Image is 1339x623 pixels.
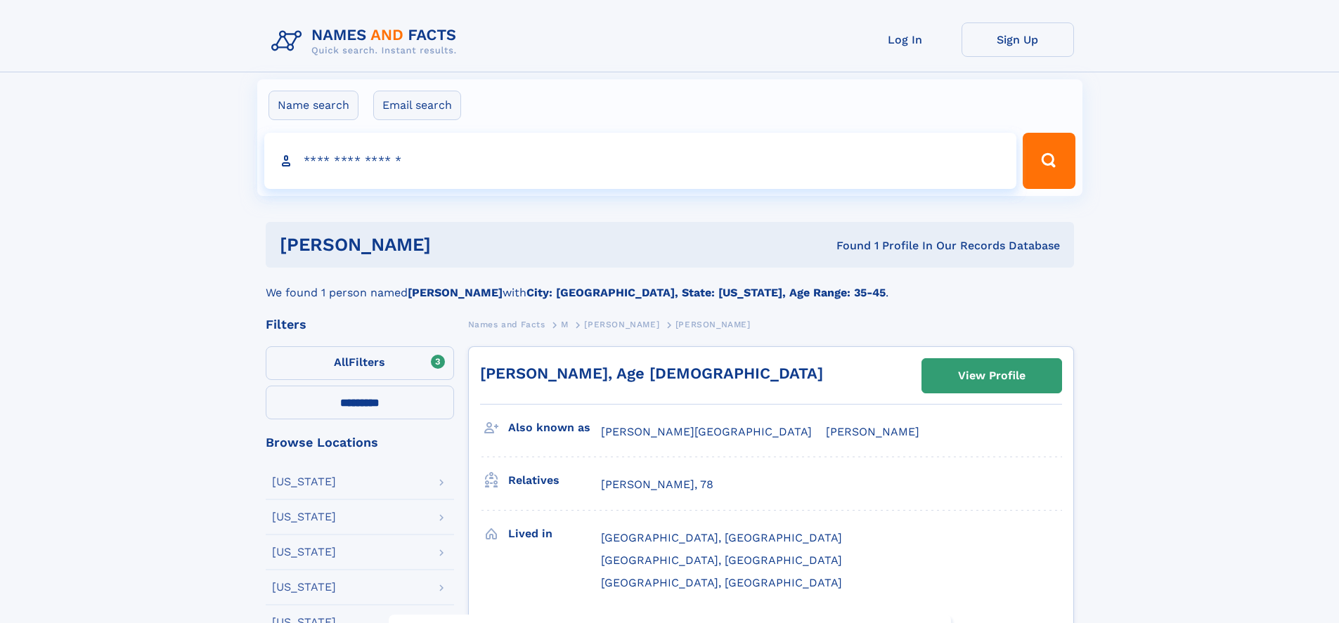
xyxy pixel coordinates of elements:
h3: Relatives [508,468,601,492]
div: View Profile [958,360,1026,392]
div: Found 1 Profile In Our Records Database [633,238,1060,254]
div: [US_STATE] [272,546,336,558]
a: Sign Up [962,22,1074,57]
label: Name search [269,91,358,120]
input: search input [264,133,1017,189]
b: City: [GEOGRAPHIC_DATA], State: [US_STATE], Age Range: 35-45 [526,286,886,299]
a: Log In [849,22,962,57]
div: Browse Locations [266,436,454,449]
span: [GEOGRAPHIC_DATA], [GEOGRAPHIC_DATA] [601,553,842,567]
label: Email search [373,91,461,120]
span: [GEOGRAPHIC_DATA], [GEOGRAPHIC_DATA] [601,531,842,544]
a: [PERSON_NAME], Age [DEMOGRAPHIC_DATA] [480,365,823,382]
a: M [561,315,569,333]
div: We found 1 person named with . [266,268,1074,301]
div: [US_STATE] [272,476,336,487]
h1: [PERSON_NAME] [280,236,634,254]
h3: Also known as [508,416,601,440]
a: View Profile [922,359,1061,393]
div: [US_STATE] [272,511,336,523]
a: [PERSON_NAME], 78 [601,477,713,492]
div: Filters [266,318,454,331]
span: [PERSON_NAME][GEOGRAPHIC_DATA] [601,425,812,438]
button: Search Button [1023,133,1075,189]
img: Logo Names and Facts [266,22,468,60]
a: [PERSON_NAME] [584,315,659,333]
span: M [561,320,569,329]
b: [PERSON_NAME] [408,286,503,299]
span: [PERSON_NAME] [675,320,751,329]
span: [GEOGRAPHIC_DATA], [GEOGRAPHIC_DATA] [601,576,842,589]
a: Names and Facts [468,315,545,333]
div: [US_STATE] [272,582,336,593]
h3: Lived in [508,522,601,546]
span: [PERSON_NAME] [826,425,919,438]
span: [PERSON_NAME] [584,320,659,329]
span: All [334,355,349,369]
label: Filters [266,346,454,380]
